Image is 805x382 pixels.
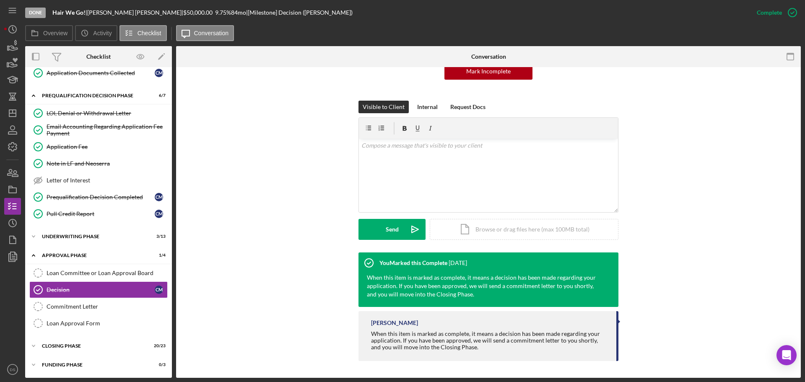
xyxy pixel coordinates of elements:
button: Request Docs [446,101,490,113]
button: Internal [413,101,442,113]
time: 2025-07-16 22:05 [449,260,467,266]
div: 9.75 % [215,9,231,16]
div: C M [155,69,163,77]
div: C M [155,210,163,218]
div: Request Docs [450,101,486,113]
div: Prequalification Decision Phase [42,93,145,98]
button: Mark Incomplete [444,63,532,80]
div: Loan Approval Form [47,320,167,327]
a: Application Documents CollectedCM [29,65,168,81]
div: Done [25,8,46,18]
a: Commitment Letter [29,298,168,315]
div: Send [386,219,399,240]
div: C M [155,193,163,201]
div: Pull Credit Report [47,210,155,217]
button: DS [4,361,21,378]
div: Funding Phase [42,362,145,367]
b: Hair We Go! [52,9,86,16]
div: 20 / 23 [151,343,166,348]
a: Pull Credit ReportCM [29,205,168,222]
div: Visible to Client [363,101,405,113]
label: Activity [93,30,112,36]
div: | [52,9,87,16]
div: Conversation [471,53,506,60]
button: Conversation [176,25,234,41]
button: Activity [75,25,117,41]
text: DS [10,367,15,372]
div: Application Documents Collected [47,70,155,76]
button: Complete [748,4,801,21]
div: Letter of Interest [47,177,167,184]
div: Loan Committee or Loan Approval Board [47,270,167,276]
div: C M [155,286,163,294]
div: Internal [417,101,438,113]
a: Application Fee [29,138,168,155]
div: Approval Phase [42,253,145,258]
div: 0 / 3 [151,362,166,367]
div: [PERSON_NAME] [371,320,418,326]
div: When this item is marked as complete, it means a decision has been made regarding your applicatio... [371,330,608,351]
label: Overview [43,30,68,36]
label: Conversation [194,30,229,36]
div: 3 / 13 [151,234,166,239]
div: Email Accounting Regarding Application Fee Payment [47,123,167,137]
a: LOI, Denial or Withdrawal Letter [29,105,168,122]
div: Underwriting Phase [42,234,145,239]
div: Closing Phase [42,343,145,348]
div: Note in LF and Neoserra [47,160,167,167]
a: DecisionCM [29,281,168,298]
div: 84 mo [231,9,246,16]
button: Overview [25,25,73,41]
div: 6 / 7 [151,93,166,98]
div: When this item is marked as complete, it means a decision has been made regarding your applicatio... [367,273,602,299]
div: LOI, Denial or Withdrawal Letter [47,110,167,117]
div: Complete [757,4,782,21]
button: Send [358,219,426,240]
button: Checklist [119,25,167,41]
div: Open Intercom Messenger [776,345,797,365]
a: Note in LF and Neoserra [29,155,168,172]
a: Loan Committee or Loan Approval Board [29,265,168,281]
div: Mark Incomplete [466,63,511,80]
div: Prequalification Decision Completed [47,194,155,200]
div: Commitment Letter [47,303,167,310]
button: Visible to Client [358,101,409,113]
div: 1 / 4 [151,253,166,258]
a: Loan Approval Form [29,315,168,332]
div: Application Fee [47,143,167,150]
div: | [Milestone] Decision ([PERSON_NAME]) [246,9,353,16]
a: Email Accounting Regarding Application Fee Payment [29,122,168,138]
div: You Marked this Complete [379,260,447,266]
a: Prequalification Decision CompletedCM [29,189,168,205]
div: [PERSON_NAME] [PERSON_NAME] | [87,9,183,16]
div: Decision [47,286,155,293]
div: $50,000.00 [183,9,215,16]
div: Checklist [86,53,111,60]
label: Checklist [138,30,161,36]
a: Letter of Interest [29,172,168,189]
